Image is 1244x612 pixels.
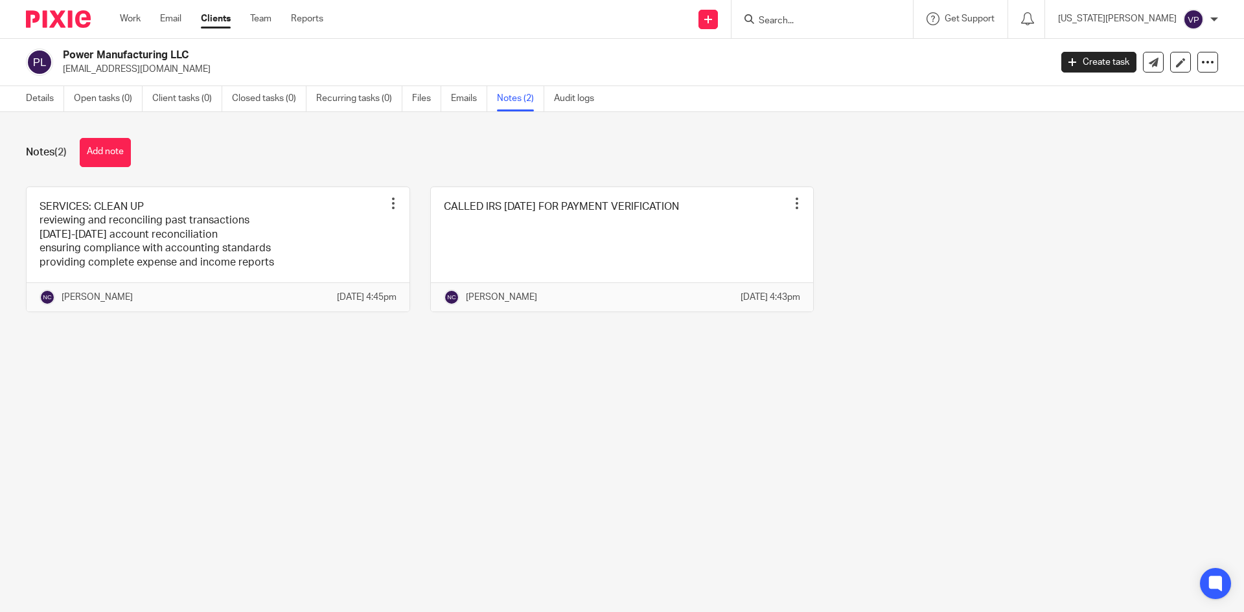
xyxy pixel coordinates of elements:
[451,86,487,111] a: Emails
[412,86,441,111] a: Files
[1061,52,1136,73] a: Create task
[444,289,459,305] img: svg%3E
[945,14,995,23] span: Get Support
[26,10,91,28] img: Pixie
[152,86,222,111] a: Client tasks (0)
[63,49,846,62] h2: Power Manufacturing LLC
[74,86,143,111] a: Open tasks (0)
[337,291,397,304] p: [DATE] 4:45pm
[250,12,271,25] a: Team
[741,291,800,304] p: [DATE] 4:43pm
[497,86,544,111] a: Notes (2)
[26,146,67,159] h1: Notes
[1183,9,1204,30] img: svg%3E
[291,12,323,25] a: Reports
[80,138,131,167] button: Add note
[757,16,874,27] input: Search
[62,291,133,304] p: [PERSON_NAME]
[160,12,181,25] a: Email
[466,291,537,304] p: [PERSON_NAME]
[201,12,231,25] a: Clients
[120,12,141,25] a: Work
[40,289,55,305] img: svg%3E
[63,63,1042,76] p: [EMAIL_ADDRESS][DOMAIN_NAME]
[26,86,64,111] a: Details
[554,86,604,111] a: Audit logs
[26,49,53,76] img: svg%3E
[316,86,402,111] a: Recurring tasks (0)
[54,147,67,157] span: (2)
[232,86,306,111] a: Closed tasks (0)
[1058,12,1177,25] p: [US_STATE][PERSON_NAME]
